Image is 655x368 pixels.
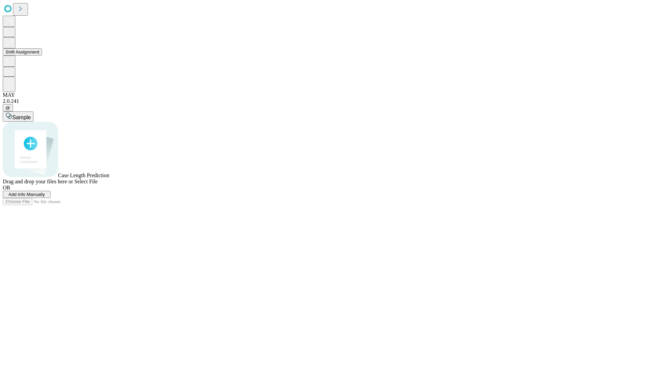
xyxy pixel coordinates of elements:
[5,105,10,110] span: @
[9,192,45,197] span: Add Info Manually
[3,48,42,56] button: Shift Assignment
[3,92,652,98] div: MAY
[74,179,98,184] span: Select File
[12,114,31,120] span: Sample
[3,179,73,184] span: Drag and drop your files here or
[3,191,50,198] button: Add Info Manually
[3,185,10,190] span: OR
[3,98,652,104] div: 2.0.241
[58,172,109,178] span: Case Length Prediction
[3,104,13,111] button: @
[3,111,33,122] button: Sample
